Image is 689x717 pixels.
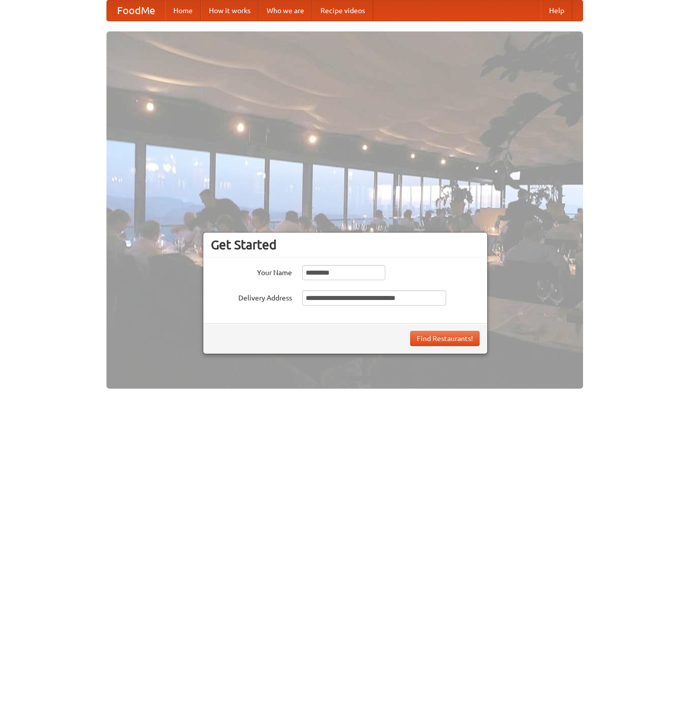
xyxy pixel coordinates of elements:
button: Find Restaurants! [410,331,480,346]
a: Home [165,1,201,21]
a: Recipe videos [312,1,373,21]
a: How it works [201,1,259,21]
a: FoodMe [107,1,165,21]
h3: Get Started [211,237,480,252]
a: Who we are [259,1,312,21]
label: Delivery Address [211,290,292,303]
label: Your Name [211,265,292,278]
a: Help [541,1,572,21]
